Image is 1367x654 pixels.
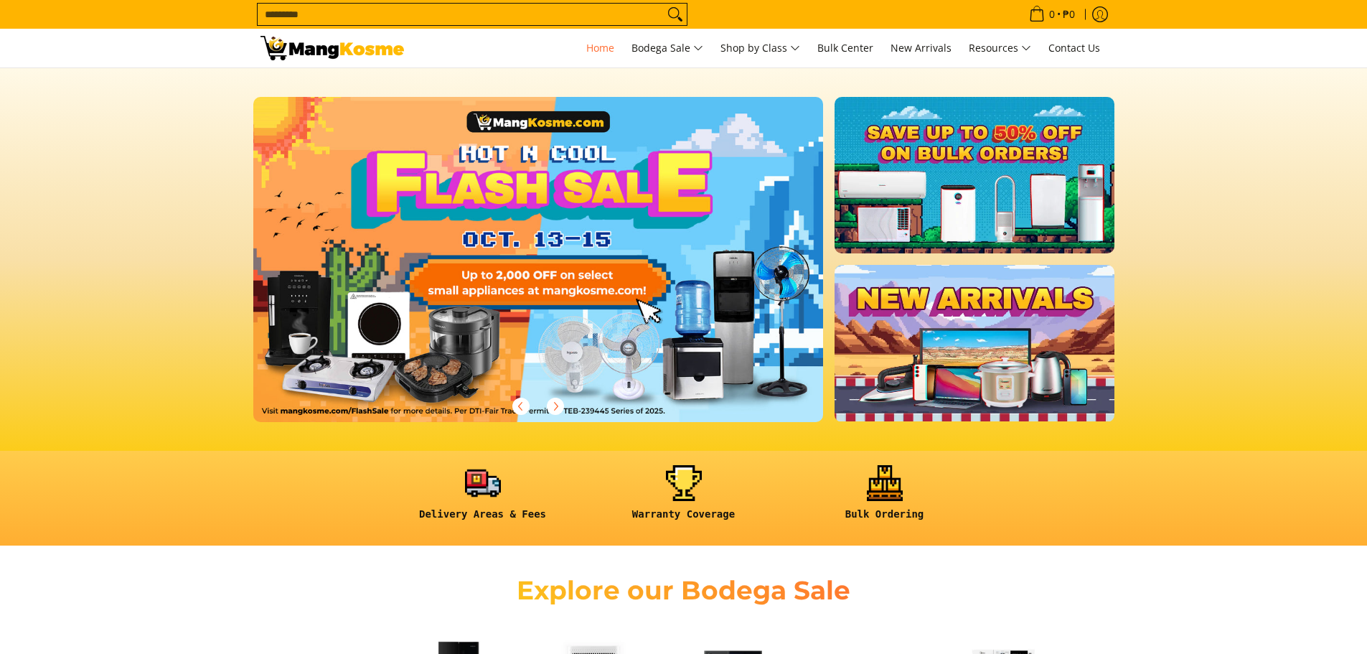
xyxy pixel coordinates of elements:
[591,465,777,532] a: <h6><strong>Warranty Coverage</strong></h6>
[579,29,621,67] a: Home
[418,29,1107,67] nav: Main Menu
[1048,41,1100,55] span: Contact Us
[540,391,571,422] button: Next
[1041,29,1107,67] a: Contact Us
[664,4,687,25] button: Search
[962,29,1038,67] a: Resources
[1025,6,1079,22] span: •
[969,39,1031,57] span: Resources
[624,29,710,67] a: Bodega Sale
[713,29,807,67] a: Shop by Class
[253,97,870,445] a: More
[1047,9,1057,19] span: 0
[817,41,873,55] span: Bulk Center
[891,41,952,55] span: New Arrivals
[586,41,614,55] span: Home
[631,39,703,57] span: Bodega Sale
[720,39,800,57] span: Shop by Class
[476,574,892,607] h2: Explore our Bodega Sale
[260,36,404,60] img: Mang Kosme: Your Home Appliances Warehouse Sale Partner!
[1061,9,1077,19] span: ₱0
[791,465,978,532] a: <h6><strong>Bulk Ordering</strong></h6>
[883,29,959,67] a: New Arrivals
[810,29,880,67] a: Bulk Center
[505,391,537,422] button: Previous
[390,465,576,532] a: <h6><strong>Delivery Areas & Fees</strong></h6>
